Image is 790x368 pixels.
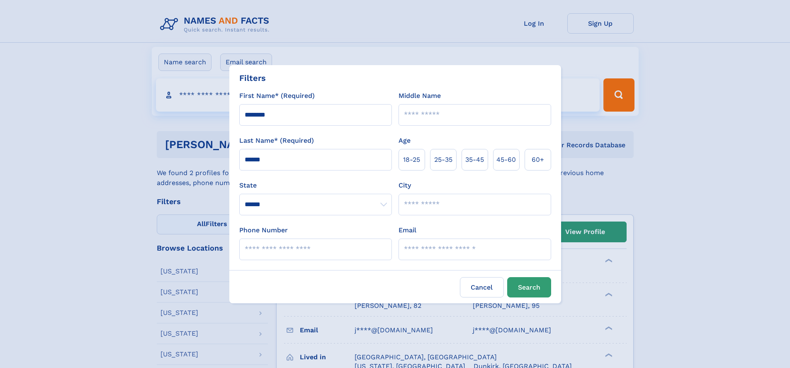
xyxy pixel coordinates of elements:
[239,91,315,101] label: First Name* (Required)
[399,225,416,235] label: Email
[239,180,392,190] label: State
[460,277,504,297] label: Cancel
[399,180,411,190] label: City
[239,72,266,84] div: Filters
[434,155,452,165] span: 25‑35
[403,155,420,165] span: 18‑25
[399,136,411,146] label: Age
[532,155,544,165] span: 60+
[496,155,516,165] span: 45‑60
[507,277,551,297] button: Search
[239,225,288,235] label: Phone Number
[399,91,441,101] label: Middle Name
[465,155,484,165] span: 35‑45
[239,136,314,146] label: Last Name* (Required)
